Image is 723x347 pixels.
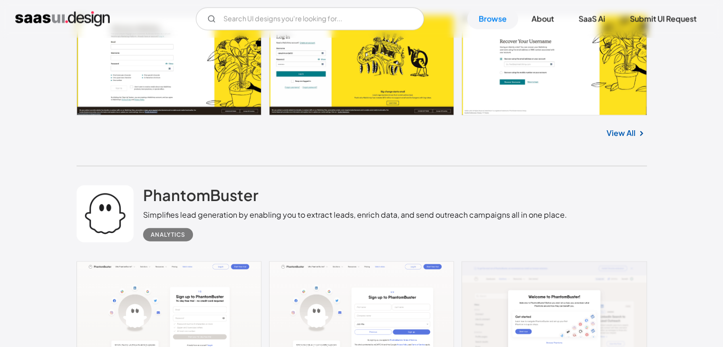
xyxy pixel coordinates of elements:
input: Search UI designs you're looking for... [196,8,424,30]
a: Submit UI Request [618,9,708,29]
a: About [520,9,565,29]
a: PhantomBuster [143,185,259,209]
form: Email Form [196,8,424,30]
a: View All [607,127,636,139]
div: Simplifies lead generation by enabling you to extract leads, enrich data, and send outreach campa... [143,209,567,221]
h2: PhantomBuster [143,185,259,204]
a: home [15,11,110,27]
a: Browse [467,9,518,29]
a: SaaS Ai [567,9,617,29]
div: Analytics [151,229,185,241]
